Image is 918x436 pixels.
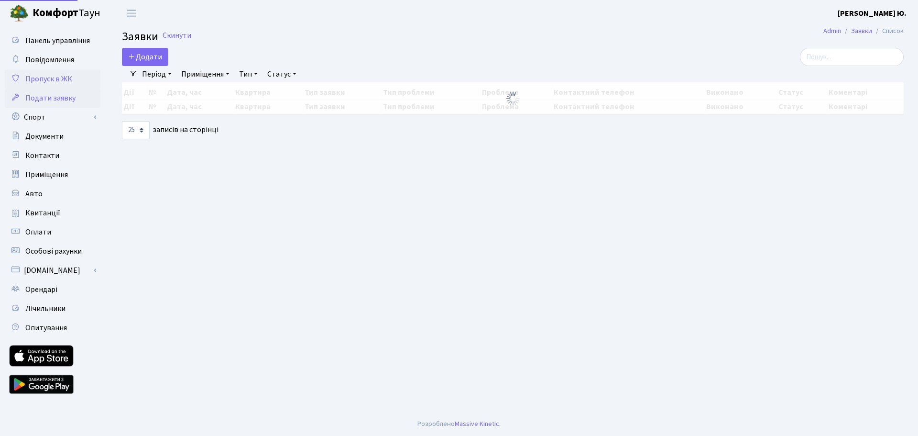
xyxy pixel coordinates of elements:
[25,227,51,237] span: Оплати
[25,303,66,314] span: Лічильники
[25,246,82,257] span: Особові рахунки
[5,280,100,299] a: Орендарі
[177,66,233,82] a: Приміщення
[122,121,150,139] select: записів на сторінці
[5,184,100,203] a: Авто
[235,66,262,82] a: Тип
[5,165,100,184] a: Приміщення
[122,48,168,66] a: Додати
[128,52,162,62] span: Додати
[5,203,100,223] a: Квитанції
[122,121,219,139] label: записів на сторінці
[25,131,64,142] span: Документи
[5,89,100,108] a: Подати заявку
[25,284,57,295] span: Орендарі
[5,50,100,69] a: Повідомлення
[851,26,872,36] a: Заявки
[120,5,143,21] button: Переключити навігацію
[25,323,67,333] span: Опитування
[5,261,100,280] a: [DOMAIN_NAME]
[25,169,68,180] span: Приміщення
[25,208,60,218] span: Квитанції
[872,26,904,36] li: Список
[800,48,904,66] input: Пошук...
[25,189,43,199] span: Авто
[25,93,76,103] span: Подати заявку
[455,419,499,429] a: Massive Kinetic
[5,299,100,318] a: Лічильники
[25,55,74,65] span: Повідомлення
[163,31,191,40] a: Скинути
[25,150,59,161] span: Контакти
[25,74,72,84] span: Пропуск в ЖК
[5,31,100,50] a: Панель управління
[823,26,841,36] a: Admin
[5,318,100,337] a: Опитування
[5,69,100,89] a: Пропуск в ЖК
[263,66,300,82] a: Статус
[5,146,100,165] a: Контакти
[122,28,158,45] span: Заявки
[138,66,175,82] a: Період
[838,8,907,19] a: [PERSON_NAME] Ю.
[809,21,918,41] nav: breadcrumb
[10,4,29,23] img: logo.png
[5,127,100,146] a: Документи
[5,242,100,261] a: Особові рахунки
[5,108,100,127] a: Спорт
[25,35,90,46] span: Панель управління
[505,91,521,106] img: Обробка...
[33,5,100,22] span: Таун
[5,223,100,242] a: Оплати
[33,5,78,21] b: Комфорт
[417,419,501,429] div: Розроблено .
